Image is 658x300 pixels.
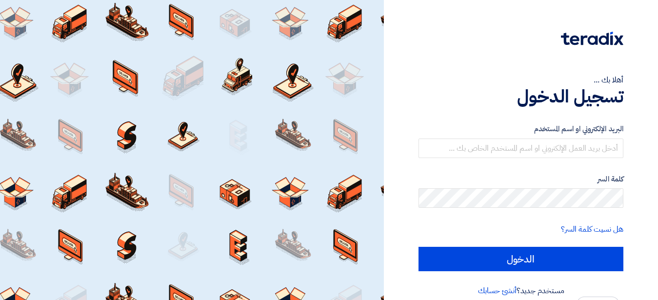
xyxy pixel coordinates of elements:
input: أدخل بريد العمل الإلكتروني او اسم المستخدم الخاص بك ... [419,139,623,158]
a: أنشئ حسابك [478,285,517,297]
h1: تسجيل الدخول [419,86,623,107]
label: كلمة السر [419,174,623,185]
div: مستخدم جديد؟ [419,285,623,297]
img: Teradix logo [561,32,623,45]
input: الدخول [419,247,623,271]
div: أهلا بك ... [419,74,623,86]
label: البريد الإلكتروني او اسم المستخدم [419,123,623,135]
a: هل نسيت كلمة السر؟ [561,223,623,235]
